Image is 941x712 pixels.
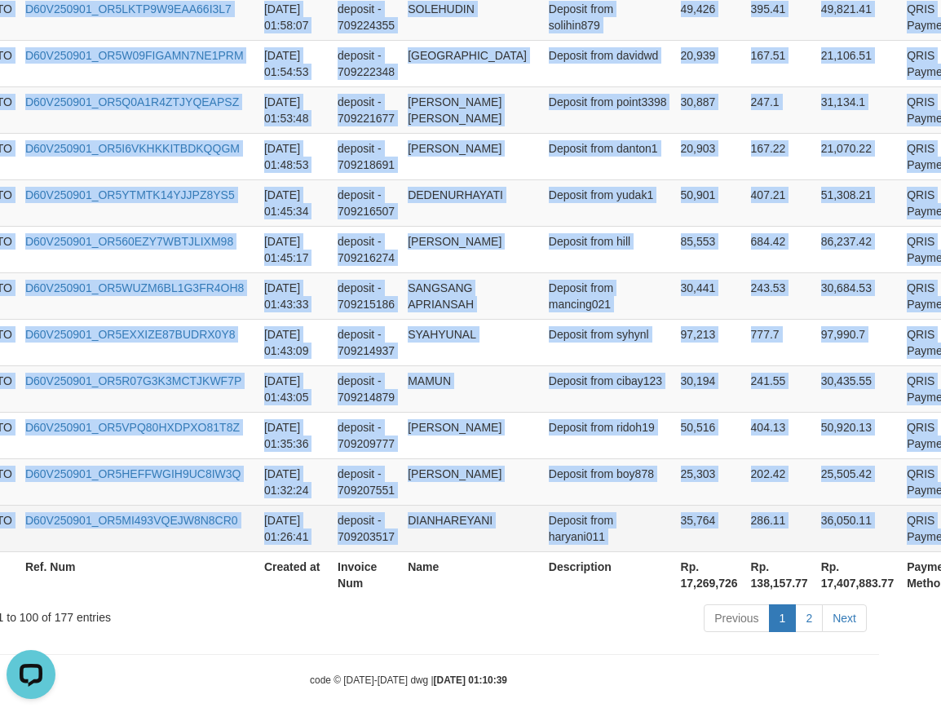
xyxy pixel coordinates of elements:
[815,365,901,412] td: 30,435.55
[822,604,867,632] a: Next
[401,86,542,133] td: [PERSON_NAME] [PERSON_NAME]
[258,226,331,272] td: [DATE] 01:45:17
[25,49,244,62] a: D60V250901_OR5W09FIGAMN7NE1PRM
[331,179,401,226] td: deposit - 709216507
[542,458,674,505] td: Deposit from boy878
[25,188,235,201] a: D60V250901_OR5YTMTK14YJJPZ8YS5
[331,551,401,598] th: Invoice Num
[310,674,507,686] small: code © [DATE]-[DATE] dwg |
[258,365,331,412] td: [DATE] 01:43:05
[674,86,744,133] td: 30,887
[815,272,901,319] td: 30,684.53
[674,179,744,226] td: 50,901
[704,604,769,632] a: Previous
[25,142,240,155] a: D60V250901_OR5I6VKHKKITBDKQQGM
[542,226,674,272] td: Deposit from hill
[25,95,239,108] a: D60V250901_OR5Q0A1R4ZTJYQEAPSZ
[815,86,901,133] td: 31,134.1
[434,674,507,686] strong: [DATE] 01:10:39
[795,604,823,632] a: 2
[258,458,331,505] td: [DATE] 01:32:24
[25,328,236,341] a: D60V250901_OR5EXXIZE87BUDRX0Y8
[674,365,744,412] td: 30,194
[258,179,331,226] td: [DATE] 01:45:34
[744,505,815,551] td: 286.11
[19,551,258,598] th: Ref. Num
[258,551,331,598] th: Created at
[25,374,241,387] a: D60V250901_OR5R07G3K3MCTJKWF7P
[769,604,797,632] a: 1
[815,505,901,551] td: 36,050.11
[674,40,744,86] td: 20,939
[542,319,674,365] td: Deposit from syhynl
[674,458,744,505] td: 25,303
[542,505,674,551] td: Deposit from haryani011
[674,505,744,551] td: 35,764
[542,365,674,412] td: Deposit from cibay123
[331,319,401,365] td: deposit - 709214937
[744,226,815,272] td: 684.42
[258,412,331,458] td: [DATE] 01:35:36
[331,458,401,505] td: deposit - 709207551
[331,133,401,179] td: deposit - 709218691
[542,272,674,319] td: Deposit from mancing021
[258,133,331,179] td: [DATE] 01:48:53
[744,412,815,458] td: 404.13
[25,235,233,248] a: D60V250901_OR560EZY7WBTJLIXM98
[815,133,901,179] td: 21,070.22
[815,319,901,365] td: 97,990.7
[401,551,542,598] th: Name
[25,421,240,434] a: D60V250901_OR5VPQ80HXDPXO81T8Z
[401,365,542,412] td: MAMUN
[401,179,542,226] td: DEDENURHAYATI
[744,365,815,412] td: 241.55
[542,86,674,133] td: Deposit from point3398
[331,412,401,458] td: deposit - 709209777
[674,272,744,319] td: 30,441
[7,7,55,55] button: Open LiveChat chat widget
[674,133,744,179] td: 20,903
[744,179,815,226] td: 407.21
[815,412,901,458] td: 50,920.13
[674,226,744,272] td: 85,553
[25,281,244,294] a: D60V250901_OR5WUZM6BL1G3FR4OH8
[258,272,331,319] td: [DATE] 01:43:33
[815,551,901,598] th: Rp. 17,407,883.77
[542,40,674,86] td: Deposit from davidwd
[258,505,331,551] td: [DATE] 01:26:41
[401,458,542,505] td: [PERSON_NAME]
[25,2,232,15] a: D60V250901_OR5LKTP9W9EAA66I3L7
[331,86,401,133] td: deposit - 709221677
[258,319,331,365] td: [DATE] 01:43:09
[401,40,542,86] td: [GEOGRAPHIC_DATA]
[815,226,901,272] td: 86,237.42
[25,514,238,527] a: D60V250901_OR5MI493VQEJW8N8CR0
[744,272,815,319] td: 243.53
[815,179,901,226] td: 51,308.21
[401,226,542,272] td: [PERSON_NAME]
[401,319,542,365] td: SYAHYUNAL
[744,86,815,133] td: 247.1
[331,40,401,86] td: deposit - 709222348
[331,226,401,272] td: deposit - 709216274
[744,133,815,179] td: 167.22
[542,551,674,598] th: Description
[401,133,542,179] td: [PERSON_NAME]
[542,179,674,226] td: Deposit from yudak1
[258,86,331,133] td: [DATE] 01:53:48
[815,458,901,505] td: 25,505.42
[815,40,901,86] td: 21,106.51
[542,133,674,179] td: Deposit from danton1
[744,458,815,505] td: 202.42
[331,365,401,412] td: deposit - 709214879
[674,319,744,365] td: 97,213
[401,412,542,458] td: [PERSON_NAME]
[674,412,744,458] td: 50,516
[744,551,815,598] th: Rp. 138,157.77
[744,40,815,86] td: 167.51
[25,467,241,480] a: D60V250901_OR5HEFFWGIH9UC8IW3Q
[258,40,331,86] td: [DATE] 01:54:53
[331,272,401,319] td: deposit - 709215186
[331,505,401,551] td: deposit - 709203517
[401,505,542,551] td: DIANHAREYANI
